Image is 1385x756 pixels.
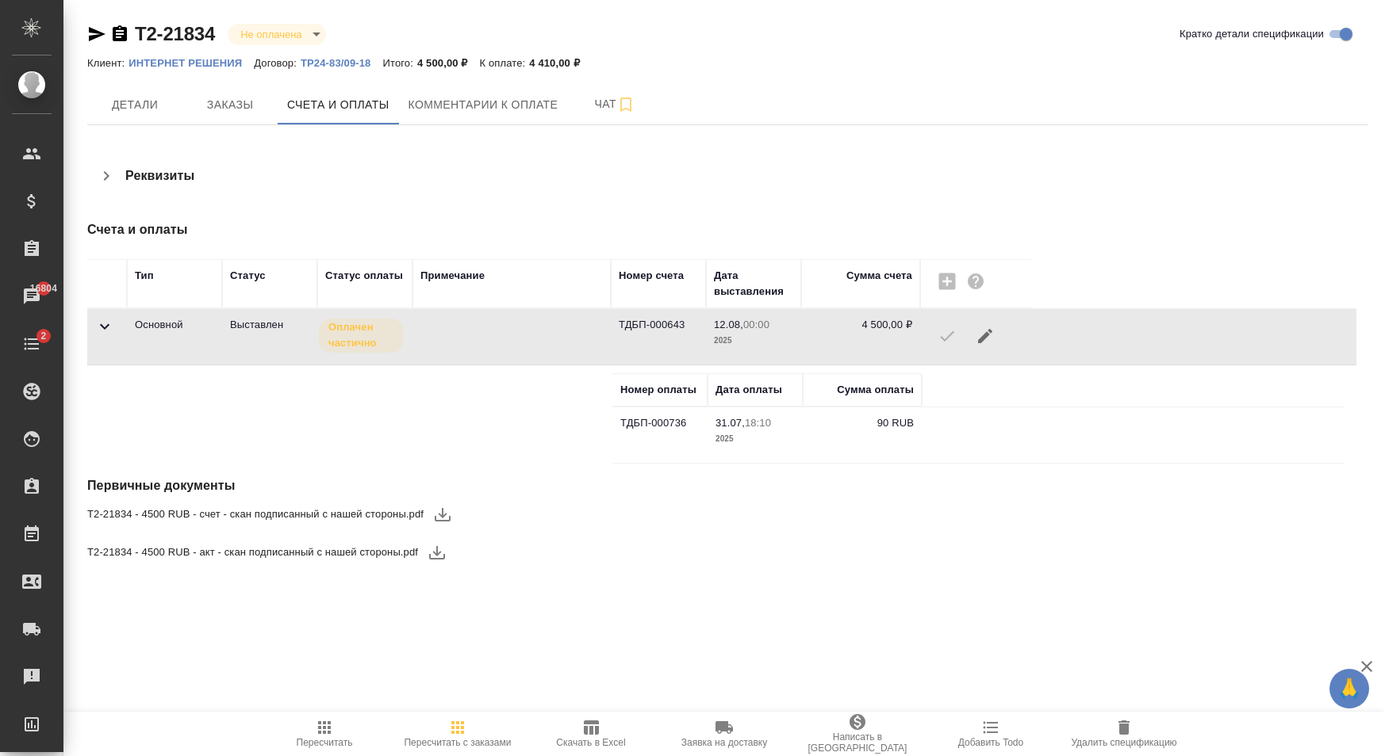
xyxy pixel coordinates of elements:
[837,382,914,398] div: Сумма оплаты
[87,544,418,560] span: Т2-21834 - 4500 RUB - акт - скан подписанный с нашей стороны.pdf
[301,57,383,69] p: ТР24-83/09-18
[230,317,309,333] p: Все изменения в спецификации заблокированы
[966,317,1004,355] button: Редактировать
[556,737,625,748] span: Скачать в Excel
[125,166,194,185] h4: Реквизиты
[383,57,417,69] p: Итого:
[97,95,173,115] span: Детали
[417,57,480,69] p: 4 500,00 ₽
[619,268,684,284] div: Номер счета
[803,407,922,463] td: 90 RUB
[716,431,795,447] p: 2025
[800,731,915,754] span: Написать в [GEOGRAPHIC_DATA]
[1057,712,1191,756] button: Удалить спецификацию
[135,268,154,284] div: Тип
[791,712,924,756] button: Написать в [GEOGRAPHIC_DATA]
[87,57,129,69] p: Клиент:
[1336,672,1363,705] span: 🙏
[258,712,391,756] button: Пересчитать
[616,95,635,114] svg: Подписаться
[716,382,782,398] div: Дата оплаты
[658,712,791,756] button: Заявка на доставку
[409,95,558,115] span: Комментарии к оплате
[4,324,59,364] a: 2
[236,28,306,41] button: Не оплачена
[87,25,106,44] button: Скопировать ссылку для ЯМессенджера
[328,319,393,351] p: Оплачен частично
[716,417,745,429] p: 31.07,
[228,24,325,45] div: Не оплачена
[301,55,383,69] a: ТР24-83/09-18
[287,95,389,115] span: Счета и оплаты
[129,55,254,69] a: ИНТЕРНЕТ РЕШЕНИЯ
[31,328,56,344] span: 2
[924,712,1057,756] button: Добавить Todo
[110,25,129,44] button: Скопировать ссылку
[4,277,59,316] a: 16804
[87,506,424,522] span: Т2-21834 - 4500 RUB - счет - скан подписанный с нашей стороны.pdf
[958,737,1023,748] span: Добавить Todo
[135,23,215,44] a: Т2-21834
[325,268,403,284] div: Статус оплаты
[95,326,114,338] span: Toggle Row Expanded
[577,94,653,114] span: Чат
[611,309,706,365] td: ТДБП-000643
[87,220,942,239] h4: Счета и оплаты
[681,737,767,748] span: Заявка на доставку
[297,737,353,748] span: Пересчитать
[524,712,658,756] button: Скачать в Excel
[714,333,793,349] p: 2025
[87,476,942,495] h4: Первичные документы
[714,319,743,330] p: 12.08,
[714,268,793,300] div: Дата выставления
[254,57,301,69] p: Договор:
[21,281,67,296] span: 16804
[1071,737,1176,748] span: Удалить спецификацию
[846,268,912,284] div: Сумма счета
[391,712,524,756] button: Пересчитать с заказами
[1180,26,1324,42] span: Кратко детали спецификации
[529,57,592,69] p: 4 410,00 ₽
[745,417,771,429] p: 18:10
[129,57,254,69] p: ИНТЕРНЕТ РЕШЕНИЯ
[801,309,920,365] td: 4 500,00 ₽
[404,737,511,748] span: Пересчитать с заказами
[127,309,222,365] td: Основной
[420,268,485,284] div: Примечание
[743,319,769,330] p: 00:00
[612,407,708,463] td: ТДБП-000736
[480,57,530,69] p: К оплате:
[620,382,696,398] div: Номер оплаты
[230,268,266,284] div: Статус
[1329,669,1369,708] button: 🙏
[192,95,268,115] span: Заказы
